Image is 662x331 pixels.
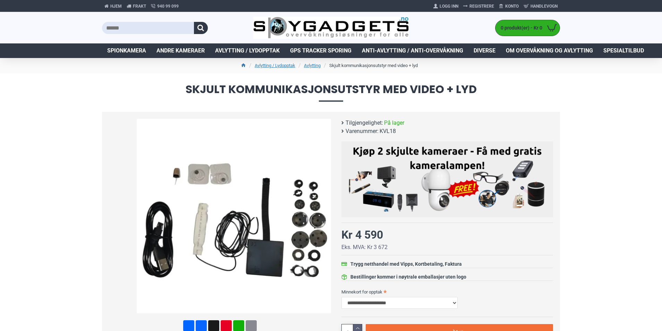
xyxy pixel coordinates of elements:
a: GPS Tracker Sporing [285,43,357,58]
a: 0 produkt(er) - Kr 0 [495,20,560,36]
span: Registrere [469,3,494,9]
span: Logg Inn [440,3,458,9]
a: Handlevogn [521,1,560,12]
div: Bestillinger kommer i nøytrale emballasjer uten logo [350,273,466,281]
span: 940 99 099 [157,3,179,9]
span: Skjult kommunikasjonsutstyr med video + lyd [102,84,560,101]
span: Konto [505,3,519,9]
span: Spionkamera [107,47,146,55]
b: Varenummer: [346,127,379,135]
span: Spesialtilbud [603,47,644,55]
b: Tilgjengelighet: [346,119,383,127]
span: Anti-avlytting / Anti-overvåkning [362,47,463,55]
span: Andre kameraer [156,47,205,55]
a: Spesialtilbud [598,43,649,58]
span: Handlevogn [531,3,558,9]
img: Skjult kamera med ørepropp - Spygadgets.no [137,119,331,313]
div: Kr 4 590 [341,226,383,243]
span: KVL18 [380,127,396,135]
img: SpyGadgets.no [253,17,409,39]
a: Registrere [461,1,496,12]
a: Anti-avlytting / Anti-overvåkning [357,43,468,58]
div: Trygg netthandel med Vipps, Kortbetaling, Faktura [350,260,462,268]
span: Om overvåkning og avlytting [506,47,593,55]
span: Diverse [474,47,495,55]
a: Avlytting / Lydopptak [210,43,285,58]
span: 0 produkt(er) - Kr 0 [495,24,544,32]
span: GPS Tracker Sporing [290,47,351,55]
a: Andre kameraer [151,43,210,58]
a: Avlytting / Lydopptak [255,62,295,69]
span: Hjem [110,3,122,9]
span: Avlytting / Lydopptak [215,47,280,55]
a: Konto [496,1,521,12]
a: Avlytting [304,62,321,69]
span: Frakt [133,3,146,9]
img: Kjøp 2 skjulte kameraer – Få med gratis kameralampe! [347,145,548,212]
span: På lager [384,119,404,127]
a: Logg Inn [431,1,461,12]
label: Minnekort for opptak [341,286,553,297]
a: Spionkamera [102,43,151,58]
a: Diverse [468,43,501,58]
a: Om overvåkning og avlytting [501,43,598,58]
